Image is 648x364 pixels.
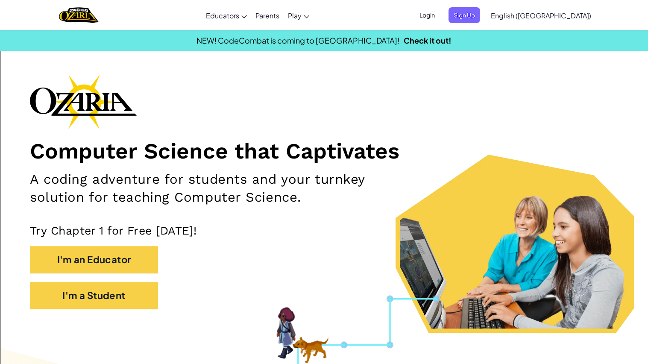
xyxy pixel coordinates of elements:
button: Sign Up [449,7,480,23]
a: Educators [202,4,251,27]
p: Try Chapter 1 for Free [DATE]! [30,223,618,238]
span: Educators [206,11,239,20]
img: Home [59,6,99,24]
a: Play [284,4,314,27]
span: NEW! CodeCombat is coming to [GEOGRAPHIC_DATA]! [196,35,399,45]
button: I'm a Student [30,282,158,309]
a: Ozaria by CodeCombat logo [59,6,99,24]
span: English ([GEOGRAPHIC_DATA]) [491,11,591,20]
a: Check it out! [404,35,452,45]
img: Ozaria branding logo [30,74,137,129]
button: I'm an Educator [30,246,158,273]
a: Parents [251,4,284,27]
span: Play [288,11,302,20]
button: Login [414,7,440,23]
h2: A coding adventure for students and your turnkey solution for teaching Computer Science. [30,170,424,206]
h1: Computer Science that Captivates [30,138,618,164]
a: English ([GEOGRAPHIC_DATA]) [487,4,595,27]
